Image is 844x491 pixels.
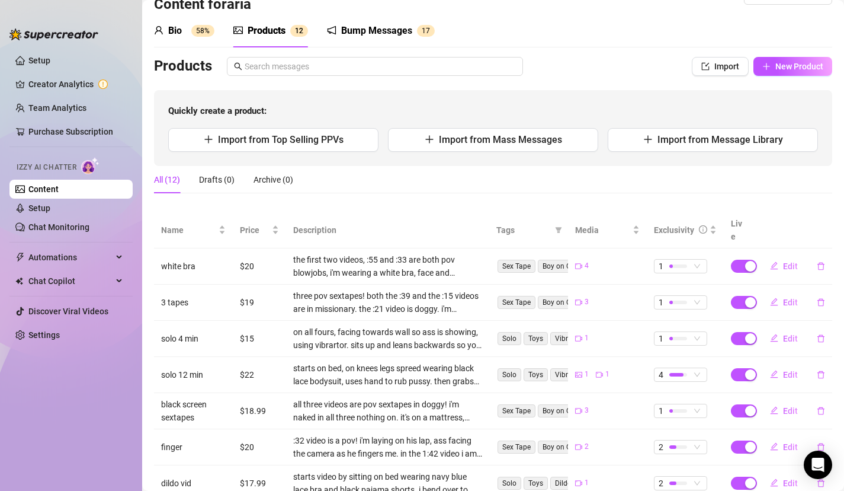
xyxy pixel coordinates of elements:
a: Creator Analytics exclamation-circle [28,75,123,94]
button: Edit [760,438,807,457]
a: Chat Monitoring [28,222,89,232]
img: AI Chatter [81,157,100,174]
span: 1 [585,477,589,489]
td: finger [154,429,233,466]
span: video-camera [596,371,603,378]
span: picture [233,25,243,35]
th: Name [154,212,233,248]
span: Vibrator [550,368,586,381]
span: plus [204,135,213,144]
td: $22 [233,357,286,393]
div: Archive (0) [253,173,293,186]
a: Team Analytics [28,103,86,113]
span: 1 [585,369,589,380]
span: 1 [422,27,426,35]
span: edit [770,406,778,415]
a: Setup [28,56,50,65]
span: Edit [783,370,798,380]
button: delete [807,365,835,384]
span: Toys [524,332,548,345]
span: Sex Tape [498,441,535,454]
span: video-camera [575,299,582,306]
span: picture [575,371,582,378]
div: Products [248,24,285,38]
span: import [701,62,710,71]
button: Edit [760,257,807,276]
td: $20 [233,429,286,466]
button: Edit [760,401,807,420]
span: Dildo [550,477,576,490]
h3: Products [154,57,212,76]
td: solo 4 min [154,321,233,357]
span: thunderbolt [15,253,25,262]
span: 1 [659,296,663,309]
sup: 12 [290,25,308,37]
span: 3 [585,296,589,308]
span: video-camera [575,444,582,451]
span: Edit [783,298,798,307]
span: edit [770,479,778,487]
span: edit [770,370,778,378]
span: Boy on Girl [538,260,582,273]
th: Media [568,212,647,248]
button: delete [807,257,835,276]
div: on all fours, facing towards wall so ass is showing, using vibrartor. sits up and leans backwards... [293,326,483,352]
span: 2 [659,477,663,490]
span: delete [817,443,825,451]
div: starts on bed, on knees legs spreed wearing black lace bodysuit, uses hand to rub pussy. then gra... [293,362,483,388]
td: solo 12 min [154,357,233,393]
span: video-camera [575,480,582,487]
span: Edit [783,334,798,343]
span: Name [161,224,216,237]
span: notification [327,25,336,35]
td: $19 [233,285,286,321]
button: delete [807,293,835,312]
button: Edit [760,293,807,312]
span: 7 [426,27,430,35]
span: 1 [659,260,663,273]
span: Media [575,224,630,237]
span: Import from Message Library [657,134,783,145]
span: Boy on Girl [538,296,582,309]
div: Drafts (0) [199,173,235,186]
span: Import from Top Selling PPVs [218,134,344,145]
th: Price [233,212,286,248]
strong: Quickly create a product: [168,106,267,116]
sup: 17 [417,25,435,37]
span: delete [817,262,825,270]
span: Toys [524,368,548,381]
span: filter [555,227,562,234]
img: Chat Copilot [15,277,23,285]
span: Edit [783,442,798,452]
button: delete [807,438,835,457]
span: video-camera [575,407,582,415]
span: delete [817,479,825,487]
td: black screen sextapes [154,393,233,429]
span: Vibrator [550,332,586,345]
button: Edit [760,365,807,384]
span: Edit [783,262,798,271]
th: Tags [489,212,568,248]
span: 1 [295,27,299,35]
span: plus [643,135,653,144]
span: Toys [524,477,548,490]
span: 3 [585,405,589,416]
span: 1 [659,404,663,417]
a: Setup [28,203,50,213]
button: Import [692,57,749,76]
div: the first two videos, :55 and :33 are both pov blowjobs, i'm wearing a white bra, face and cleava... [293,253,483,279]
span: Solo [498,477,521,490]
span: 1 [585,333,589,344]
span: Boy on Girl [538,404,582,417]
span: Price [240,224,269,237]
a: Content [28,184,59,194]
a: Settings [28,330,60,340]
span: Solo [498,332,521,345]
a: Purchase Subscription [28,122,123,141]
div: All (12) [154,173,180,186]
button: New Product [753,57,832,76]
td: $20 [233,248,286,285]
span: video-camera [575,335,582,342]
span: 4 [585,260,589,272]
span: Solo [498,368,521,381]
